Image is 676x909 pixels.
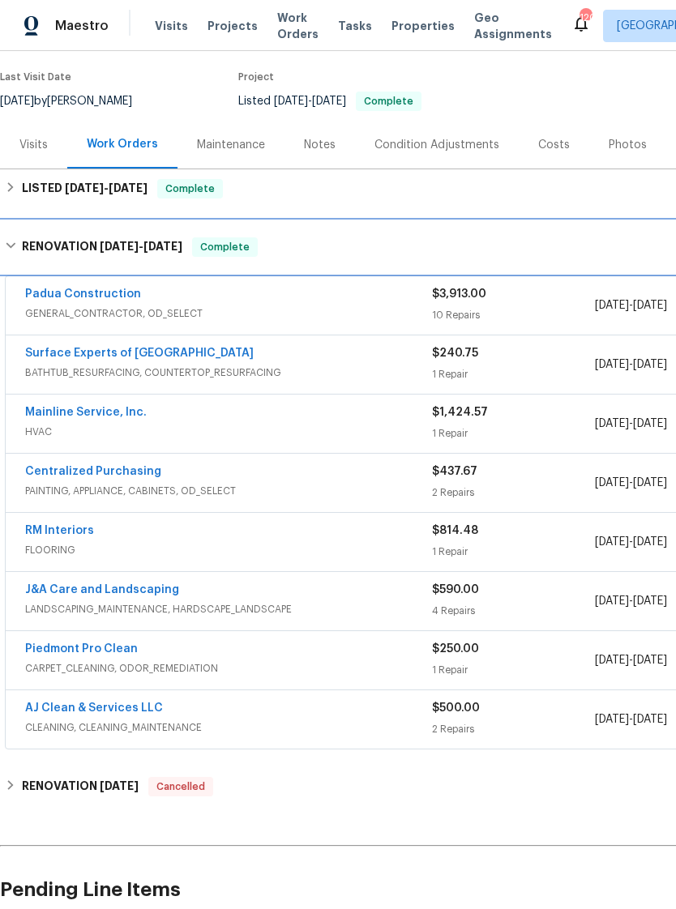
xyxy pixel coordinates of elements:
[25,601,432,617] span: LANDSCAPING_MAINTENANCE, HARDSCAPE_LANDSCAPE
[595,593,667,609] span: -
[155,18,188,34] span: Visits
[595,655,629,666] span: [DATE]
[633,714,667,725] span: [DATE]
[100,241,182,252] span: -
[595,300,629,311] span: [DATE]
[194,239,256,255] span: Complete
[432,366,595,382] div: 1 Repair
[25,584,179,595] a: J&A Care and Landscaping
[595,418,629,429] span: [DATE]
[25,483,432,499] span: PAINTING, APPLIANCE, CABINETS, OD_SELECT
[432,288,486,300] span: $3,913.00
[25,407,147,418] a: Mainline Service, Inc.
[580,10,591,26] div: 120
[25,643,138,655] a: Piedmont Pro Clean
[238,96,421,107] span: Listed
[432,407,488,418] span: $1,424.57
[432,662,595,678] div: 1 Repair
[55,18,109,34] span: Maestro
[633,536,667,548] span: [DATE]
[25,525,94,536] a: RM Interiors
[595,595,629,607] span: [DATE]
[432,702,480,714] span: $500.00
[595,536,629,548] span: [DATE]
[432,484,595,501] div: 2 Repairs
[22,237,182,257] h6: RENOVATION
[208,18,258,34] span: Projects
[432,584,479,595] span: $590.00
[595,714,629,725] span: [DATE]
[25,365,432,381] span: BATHTUB_RESURFACING, COUNTERTOP_RESURFACING
[274,96,308,107] span: [DATE]
[374,137,499,153] div: Condition Adjustments
[595,652,667,668] span: -
[277,10,319,42] span: Work Orders
[633,655,667,666] span: [DATE]
[432,525,478,536] span: $814.48
[391,18,455,34] span: Properties
[87,136,158,152] div: Work Orders
[595,416,667,432] span: -
[65,182,104,194] span: [DATE]
[633,300,667,311] span: [DATE]
[609,137,647,153] div: Photos
[159,181,221,197] span: Complete
[22,179,148,198] h6: LISTED
[633,477,667,489] span: [DATE]
[274,96,346,107] span: -
[595,477,629,489] span: [DATE]
[595,297,667,314] span: -
[19,137,48,153] div: Visits
[25,466,161,477] a: Centralized Purchasing
[25,542,432,558] span: FLOORING
[22,777,139,796] h6: RENOVATION
[312,96,346,107] span: [DATE]
[595,534,667,550] span: -
[338,20,372,32] span: Tasks
[595,356,667,373] span: -
[197,137,265,153] div: Maintenance
[432,425,595,442] div: 1 Repair
[595,711,667,728] span: -
[432,544,595,560] div: 1 Repair
[633,595,667,607] span: [DATE]
[65,182,148,194] span: -
[432,307,595,323] div: 10 Repairs
[474,10,552,42] span: Geo Assignments
[432,721,595,737] div: 2 Repairs
[25,288,141,300] a: Padua Construction
[25,660,432,676] span: CARPET_CLEANING, ODOR_REMEDIATION
[432,643,479,655] span: $250.00
[633,359,667,370] span: [DATE]
[143,241,182,252] span: [DATE]
[432,603,595,619] div: 4 Repairs
[432,348,478,359] span: $240.75
[633,418,667,429] span: [DATE]
[100,241,139,252] span: [DATE]
[100,780,139,792] span: [DATE]
[25,719,432,736] span: CLEANING, CLEANING_MAINTENANCE
[25,424,432,440] span: HVAC
[109,182,148,194] span: [DATE]
[357,96,420,106] span: Complete
[432,466,477,477] span: $437.67
[595,359,629,370] span: [DATE]
[538,137,570,153] div: Costs
[238,72,274,82] span: Project
[304,137,336,153] div: Notes
[595,475,667,491] span: -
[25,348,254,359] a: Surface Experts of [GEOGRAPHIC_DATA]
[25,702,163,714] a: AJ Clean & Services LLC
[150,779,212,795] span: Cancelled
[25,305,432,322] span: GENERAL_CONTRACTOR, OD_SELECT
